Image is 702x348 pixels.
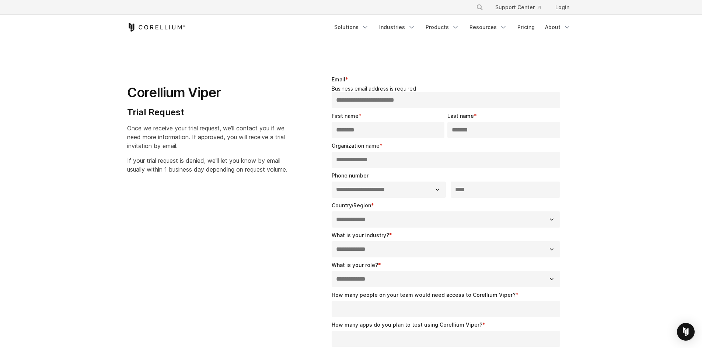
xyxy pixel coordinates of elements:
[677,323,695,341] div: Open Intercom Messenger
[332,292,516,298] span: How many people on your team would need access to Corellium Viper?
[375,21,420,34] a: Industries
[332,321,482,328] span: How many apps do you plan to test using Corellium Viper?
[127,107,287,118] h4: Trial Request
[467,1,575,14] div: Navigation Menu
[127,124,285,150] span: Once we receive your trial request, we'll contact you if we need more information. If approved, y...
[421,21,464,34] a: Products
[513,21,539,34] a: Pricing
[465,21,511,34] a: Resources
[332,76,345,82] span: Email
[332,202,371,208] span: Country/Region
[332,172,369,179] span: Phone number
[549,1,575,14] a: Login
[127,84,287,101] h1: Corellium Viper
[332,143,380,149] span: Organization name
[447,113,474,119] span: Last name
[330,21,575,34] div: Navigation Menu
[330,21,373,34] a: Solutions
[332,113,359,119] span: First name
[489,1,546,14] a: Support Center
[127,23,186,32] a: Corellium Home
[473,1,486,14] button: Search
[332,232,389,238] span: What is your industry?
[127,157,287,173] span: If your trial request is denied, we'll let you know by email usually within 1 business day depend...
[332,262,378,268] span: What is your role?
[332,85,563,92] legend: Business email address is required
[541,21,575,34] a: About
